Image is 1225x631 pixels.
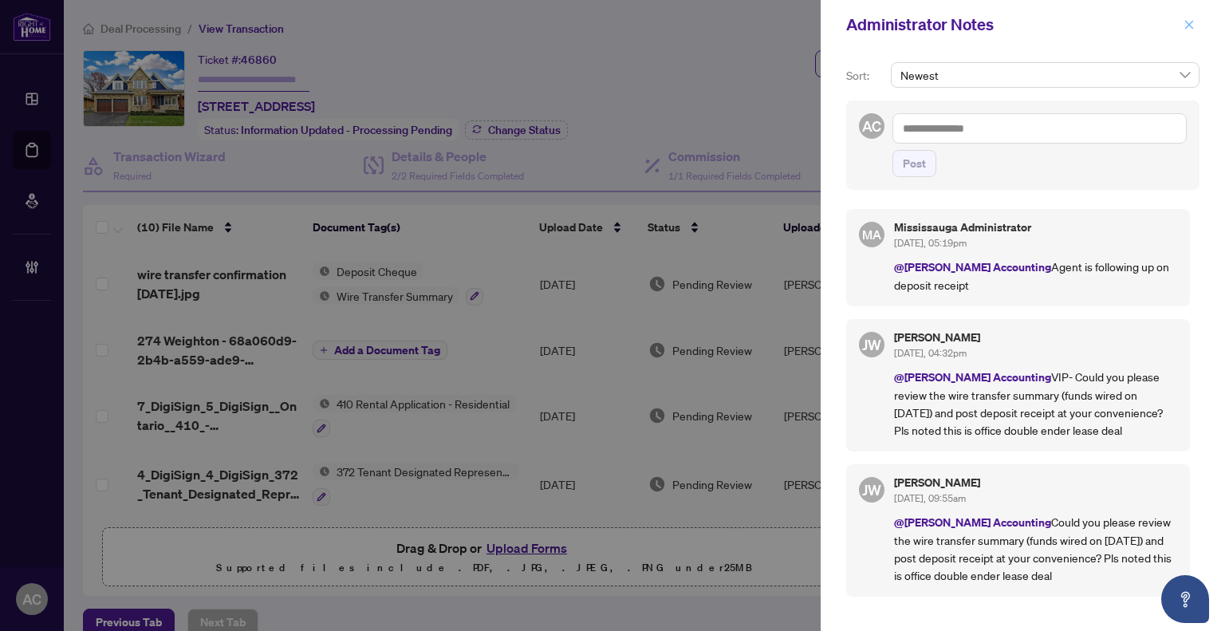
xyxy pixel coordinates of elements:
p: Could you please review the wire transfer summary (funds wired on [DATE]) and post deposit receip... [894,513,1177,584]
span: close [1184,19,1195,30]
button: Open asap [1161,575,1209,623]
span: [DATE], 04:32pm [894,347,967,359]
div: Administrator Notes [846,13,1179,37]
span: AC [862,115,881,137]
h5: Mississauga Administrator [894,222,1177,233]
h5: [PERSON_NAME] [894,477,1177,488]
span: [DATE], 05:19pm [894,237,967,249]
p: VIP- Could you please review the wire transfer summary (funds wired on [DATE]) and post deposit r... [894,368,1177,439]
span: @[PERSON_NAME] Accounting [894,369,1051,385]
p: Sort: [846,67,884,85]
span: [DATE], 09:55am [894,492,966,504]
p: Agent is following up on deposit receipt [894,258,1177,294]
button: Post [892,150,936,177]
span: MA [862,225,881,244]
span: JW [862,479,881,501]
span: @[PERSON_NAME] Accounting [894,259,1051,274]
span: JW [862,333,881,356]
span: @[PERSON_NAME] Accounting [894,515,1051,530]
span: Newest [900,63,1190,87]
h5: [PERSON_NAME] [894,332,1177,343]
